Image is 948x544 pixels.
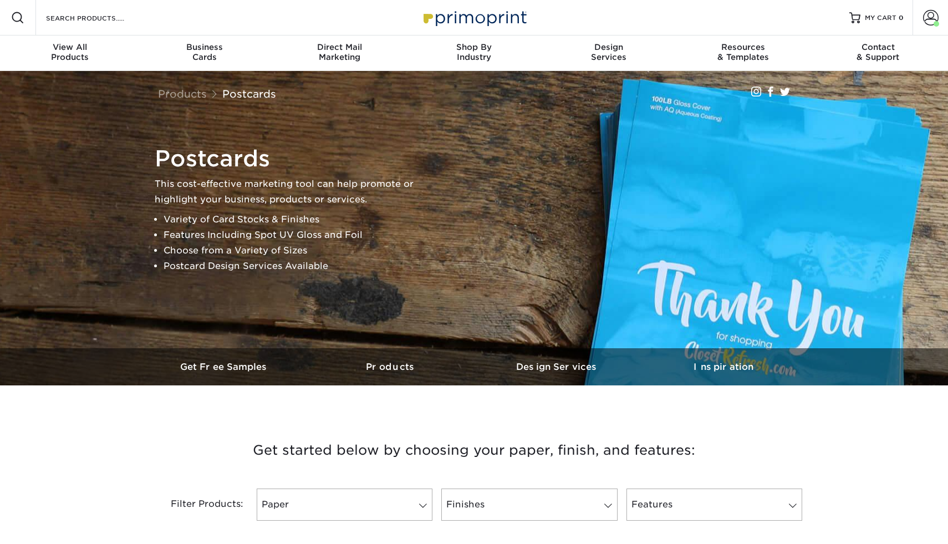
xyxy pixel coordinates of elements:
[811,42,945,62] div: & Support
[150,425,798,475] h3: Get started below by choosing your paper, finish, and features:
[308,348,474,385] a: Products
[3,42,137,62] div: Products
[541,35,676,71] a: DesignServices
[541,42,676,52] span: Design
[137,42,272,52] span: Business
[640,362,807,372] h3: Inspiration
[155,176,432,207] p: This cost-effective marketing tool can help promote or highlight your business, products or servi...
[272,35,407,71] a: Direct MailMarketing
[137,42,272,62] div: Cards
[137,35,272,71] a: BusinessCards
[141,348,308,385] a: Get Free Samples
[865,13,896,23] span: MY CART
[308,362,474,372] h3: Products
[45,11,153,24] input: SEARCH PRODUCTS.....
[474,348,640,385] a: Design Services
[419,6,529,29] img: Primoprint
[164,243,432,258] li: Choose from a Variety of Sizes
[407,42,542,52] span: Shop By
[164,227,432,243] li: Features Including Spot UV Gloss and Foil
[141,362,308,372] h3: Get Free Samples
[155,145,432,172] h1: Postcards
[541,42,676,62] div: Services
[474,362,640,372] h3: Design Services
[811,35,945,71] a: Contact& Support
[407,42,542,62] div: Industry
[676,42,811,52] span: Resources
[811,42,945,52] span: Contact
[3,42,137,52] span: View All
[640,348,807,385] a: Inspiration
[272,42,407,52] span: Direct Mail
[899,14,904,22] span: 0
[407,35,542,71] a: Shop ByIndustry
[164,258,432,274] li: Postcard Design Services Available
[441,489,617,521] a: Finishes
[164,212,432,227] li: Variety of Card Stocks & Finishes
[222,88,276,100] a: Postcards
[3,35,137,71] a: View AllProducts
[257,489,432,521] a: Paper
[272,42,407,62] div: Marketing
[676,35,811,71] a: Resources& Templates
[676,42,811,62] div: & Templates
[158,88,207,100] a: Products
[626,489,802,521] a: Features
[141,489,252,521] div: Filter Products:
